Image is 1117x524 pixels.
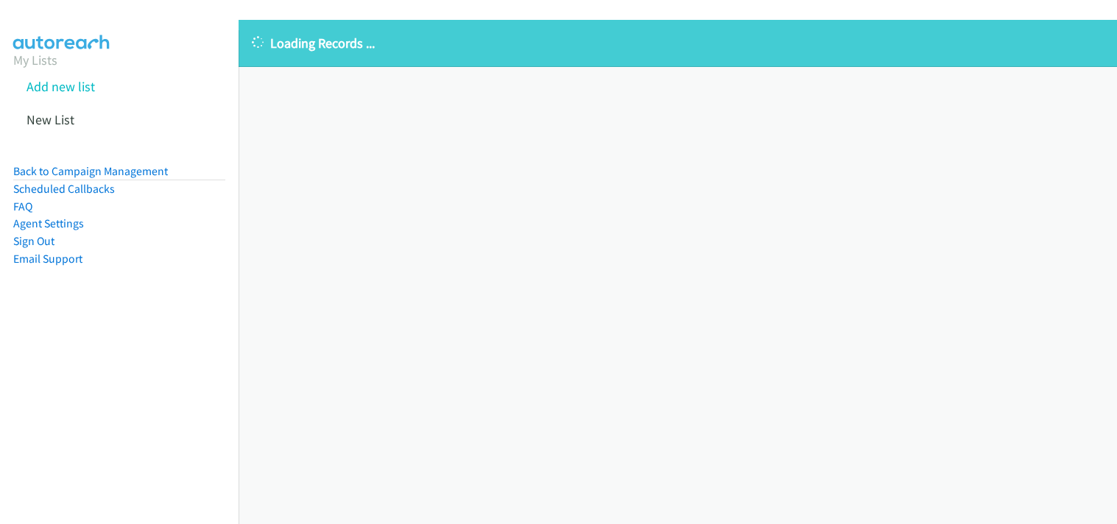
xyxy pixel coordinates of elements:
[13,52,57,68] a: My Lists
[13,182,115,196] a: Scheduled Callbacks
[13,252,82,266] a: Email Support
[252,33,1104,53] p: Loading Records ...
[13,164,168,178] a: Back to Campaign Management
[27,78,95,95] a: Add new list
[27,111,74,128] a: New List
[13,199,32,213] a: FAQ
[13,234,54,248] a: Sign Out
[13,216,84,230] a: Agent Settings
